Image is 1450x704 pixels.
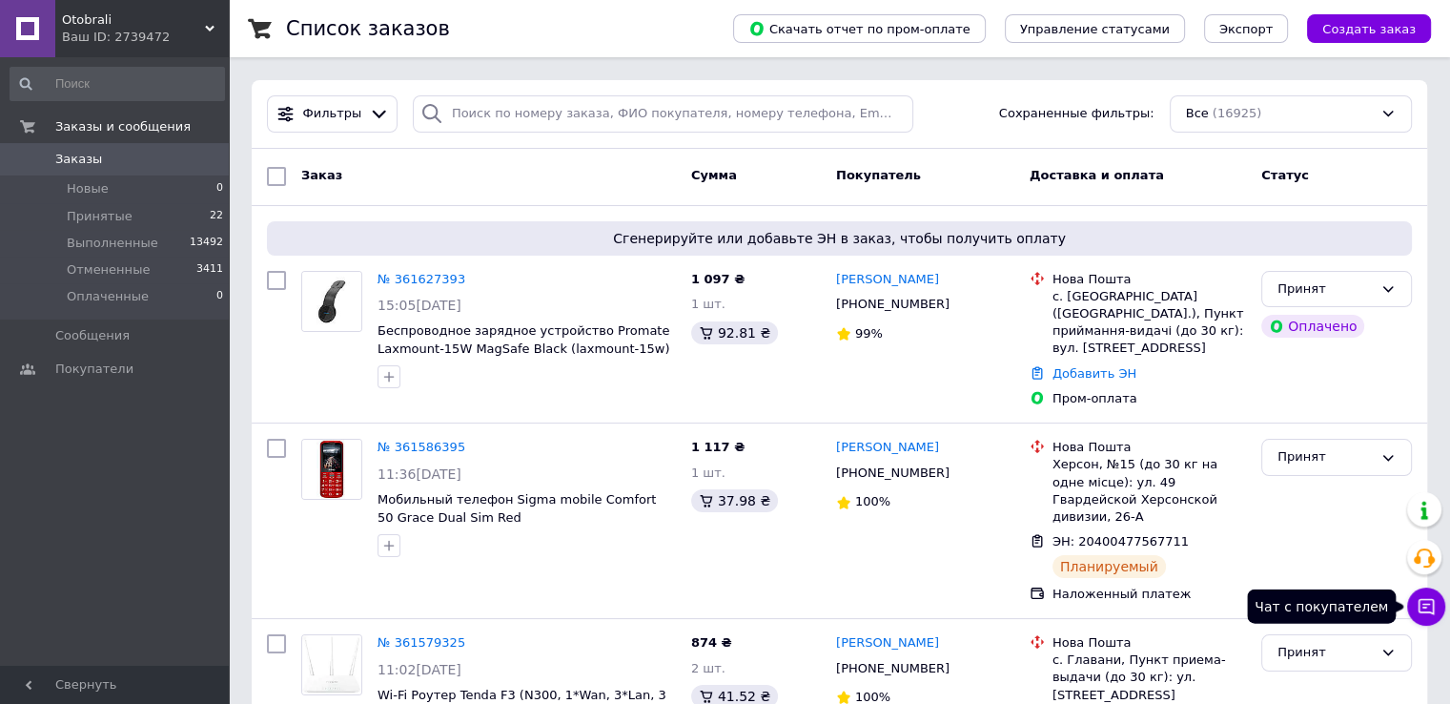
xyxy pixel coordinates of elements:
[67,261,150,279] span: Отмененные
[210,208,223,225] span: 22
[301,271,362,332] a: Фото товару
[302,440,361,499] img: Фото товару
[1322,22,1416,36] span: Создать заказ
[301,634,362,695] a: Фото товару
[67,208,133,225] span: Принятые
[62,29,229,46] div: Ваш ID: 2739472
[1052,366,1136,381] a: Добавить ЭН
[1219,22,1273,36] span: Экспорт
[55,327,130,344] span: Сообщения
[836,271,939,289] a: [PERSON_NAME]
[62,11,205,29] span: Otobrali
[1204,14,1288,43] button: Экспорт
[836,634,939,652] a: [PERSON_NAME]
[999,105,1154,123] span: Сохраненные фильтры:
[691,661,725,675] span: 2 шт.
[1213,106,1262,120] span: (16925)
[1277,447,1373,467] div: Принят
[378,272,465,286] a: № 361627393
[832,461,953,486] div: [PHONE_NUMBER]
[1052,652,1246,704] div: с. Главани, Пункт приема-выдачи (до 30 кг): ул. [STREET_ADDRESS]
[832,656,953,681] div: [PHONE_NUMBER]
[691,168,737,182] span: Сумма
[836,439,939,457] a: [PERSON_NAME]
[1307,14,1431,43] button: Создать заказ
[1020,22,1170,36] span: Управление статусами
[1261,315,1364,338] div: Оплачено
[691,489,778,512] div: 37.98 ₴
[55,361,133,378] span: Покупатели
[1277,280,1373,300] div: Принят
[832,292,953,317] div: [PHONE_NUMBER]
[733,14,986,43] button: Скачать отчет по пром-оплате
[691,297,725,311] span: 1 шт.
[67,288,149,305] span: Оплаченные
[301,439,362,500] a: Фото товару
[1052,534,1189,549] span: ЭН: 20400477567711
[1052,634,1246,652] div: Нова Пошта
[855,326,883,341] span: 99%
[196,261,223,279] span: 3411
[275,229,1404,248] span: Сгенерируйте или добавьте ЭН в заказ, чтобы получить оплату
[855,494,890,508] span: 100%
[67,235,158,252] span: Выполненные
[691,635,732,650] span: 874 ₴
[691,272,745,286] span: 1 097 ₴
[1407,588,1445,626] button: Чат с покупателем
[1005,14,1185,43] button: Управление статусами
[378,323,669,356] a: Беспроводное зарядное устройство Promate Laxmount-15W MagSafe Black (laxmount-15w)
[1186,105,1209,123] span: Все
[378,492,656,525] a: Мобильный телефон Sigma mobile Comfort 50 Grace Dual Sim Red
[1261,168,1309,182] span: Статус
[1052,456,1246,526] div: Херсон, №15 (до 30 кг на одне місце): ул. 49 Гвардейской Херсонской дивизии, 26-А
[1247,590,1396,624] div: Чат с покупателем
[302,272,361,331] img: Фото товару
[301,168,342,182] span: Заказ
[302,635,361,694] img: Фото товару
[691,440,745,454] span: 1 117 ₴
[378,440,465,454] a: № 361586395
[303,105,362,123] span: Фильтры
[190,235,223,252] span: 13492
[216,180,223,197] span: 0
[1052,271,1246,288] div: Нова Пошта
[55,118,191,135] span: Заказы и сообщения
[10,67,225,101] input: Поиск
[1052,390,1246,407] div: Пром-оплата
[1052,439,1246,456] div: Нова Пошта
[378,662,461,677] span: 11:02[DATE]
[1052,586,1246,603] div: Наложенный платеж
[855,690,890,704] span: 100%
[1288,21,1431,35] a: Создать заказ
[413,95,913,133] input: Поиск по номеру заказа, ФИО покупателя, номеру телефона, Email, номеру накладной
[691,321,778,344] div: 92.81 ₴
[378,466,461,482] span: 11:36[DATE]
[1052,288,1246,358] div: с. [GEOGRAPHIC_DATA] ([GEOGRAPHIC_DATA].), Пункт приймання-видачі (до 30 кг): вул. [STREET_ADDRESS]
[378,298,461,313] span: 15:05[DATE]
[691,466,725,480] span: 1 шт.
[216,288,223,305] span: 0
[378,635,465,650] a: № 361579325
[1030,168,1164,182] span: Доставка и оплата
[1277,643,1373,663] div: Принят
[67,180,109,197] span: Новые
[836,168,921,182] span: Покупатель
[55,151,102,168] span: Заказы
[748,20,970,37] span: Скачать отчет по пром-оплате
[286,17,450,40] h1: Список заказов
[1052,555,1166,578] div: Планируемый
